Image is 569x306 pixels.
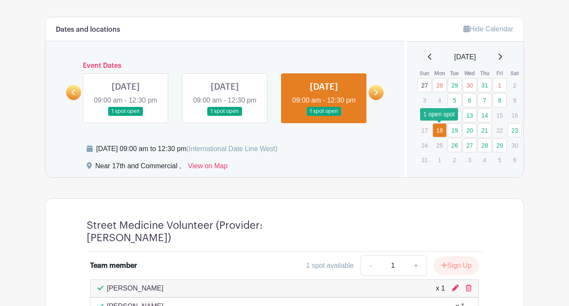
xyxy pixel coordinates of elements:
th: Tue [447,69,462,78]
p: 31 [418,153,432,167]
a: - [360,255,380,276]
a: 28 [478,138,492,152]
button: Sign Up [434,257,479,275]
a: 5 [448,93,462,107]
h4: Street Medicine Volunteer (Provider: [PERSON_NAME]) [87,219,323,244]
a: 27 [463,138,477,152]
th: Sun [417,69,432,78]
a: Hide Calendar [463,25,513,33]
th: Sat [507,69,522,78]
p: 24 [418,139,432,152]
a: 31 [478,78,492,92]
div: 1 open spot [420,108,458,121]
div: Team member [90,261,137,271]
p: 5 [493,153,507,167]
p: 15 [493,109,507,122]
a: 26 [448,138,462,152]
span: (International Date Line West) [186,145,277,152]
p: 25 [433,139,447,152]
p: 4 [433,94,447,107]
a: 8 [493,93,507,107]
th: Mon [432,69,447,78]
th: Thu [477,69,492,78]
p: 2 [508,79,522,92]
a: 7 [478,93,492,107]
a: + [406,255,427,276]
p: 3 [418,94,432,107]
a: 30 [463,78,477,92]
p: 6 [508,153,522,167]
a: 29 [493,138,507,152]
a: 19 [448,123,462,137]
p: 9 [508,94,522,107]
p: 1 [433,153,447,167]
a: 27 [418,78,432,92]
a: 20 [463,123,477,137]
p: 30 [508,139,522,152]
th: Wed [462,69,477,78]
p: 10 [418,109,432,122]
div: [DATE] 09:00 am to 12:30 pm [96,144,278,154]
p: 2 [448,153,462,167]
a: View on Map [188,161,227,175]
p: 17 [418,124,432,137]
a: 13 [463,108,477,122]
a: 21 [478,123,492,137]
span: [DATE] [454,52,476,62]
a: 6 [463,93,477,107]
a: 28 [433,78,447,92]
div: x 1 [436,283,445,294]
p: 3 [463,153,477,167]
div: 1 spot available [306,261,354,271]
a: 1 [493,78,507,92]
a: 29 [448,78,462,92]
p: [PERSON_NAME] [107,283,163,294]
h6: Dates and locations [56,26,120,34]
div: Near 17th and Commercial , [95,161,181,175]
a: 18 [433,123,447,137]
a: 23 [508,123,522,137]
p: 4 [478,153,492,167]
p: 16 [508,109,522,122]
p: 22 [493,124,507,137]
h6: Event Dates [81,62,369,70]
th: Fri [492,69,507,78]
a: 14 [478,108,492,122]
